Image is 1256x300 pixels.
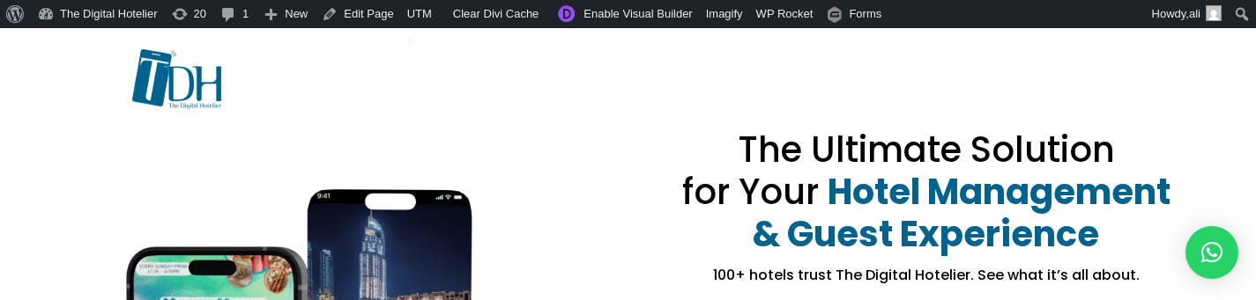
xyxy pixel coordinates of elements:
img: TDH-logo [132,49,221,109]
span: 5 [407,35,413,48]
span: ali [1189,7,1200,20]
p: 100+ hotels trust The Digital Hotelier. See what it’s all about. [659,265,1193,286]
span: The Ultimate Solution for Your [682,125,1115,216]
strong: Hotel Management & Guest Experience [753,167,1171,259]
